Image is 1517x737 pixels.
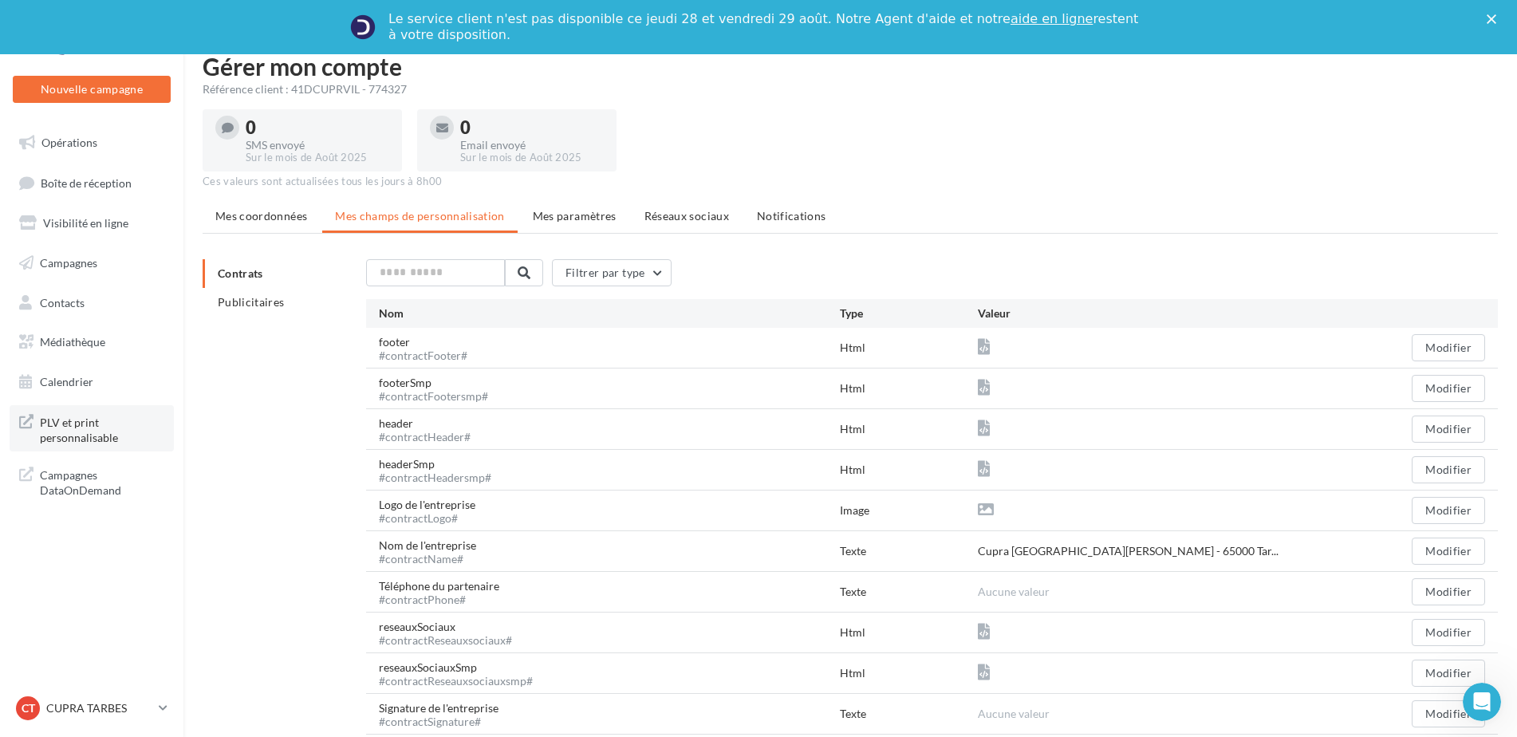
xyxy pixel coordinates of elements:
[379,554,476,565] div: #contractName#
[840,706,978,722] div: Texte
[379,538,489,565] div: Nom de l'entreprise
[10,207,174,240] a: Visibilité en ligne
[1412,334,1485,361] button: Modifier
[1412,578,1485,605] button: Modifier
[840,340,978,356] div: Html
[43,216,128,230] span: Visibilité en ligne
[40,464,164,499] span: Campagnes DataOnDemand
[840,665,978,681] div: Html
[379,305,840,321] div: Nom
[1412,538,1485,565] button: Modifier
[1412,497,1485,524] button: Modifier
[840,543,978,559] div: Texte
[40,256,97,270] span: Campagnes
[460,119,604,136] div: 0
[10,365,174,399] a: Calendrier
[379,391,488,402] div: #contractFootersmp#
[379,350,467,361] div: #contractFooter#
[533,209,617,223] span: Mes paramètres
[13,76,171,103] button: Nouvelle campagne
[978,305,1346,321] div: Valeur
[41,136,97,149] span: Opérations
[10,405,174,452] a: PLV et print personnalisable
[644,209,729,223] span: Réseaux sociaux
[203,54,1498,78] h1: Gérer mon compte
[1011,11,1093,26] a: aide en ligne
[379,472,491,483] div: #contractHeadersmp#
[978,543,1279,559] span: Cupra [GEOGRAPHIC_DATA][PERSON_NAME] - 65000 Tar...
[379,578,512,605] div: Téléphone du partenaire
[379,432,471,443] div: #contractHeader#
[1412,619,1485,646] button: Modifier
[10,325,174,359] a: Médiathèque
[978,707,1050,720] span: Aucune valeur
[978,585,1050,598] span: Aucune valeur
[41,175,132,189] span: Boîte de réception
[46,700,152,716] p: CUPRA TARBES
[10,286,174,320] a: Contacts
[40,335,105,349] span: Médiathèque
[379,716,498,727] div: #contractSignature#
[379,594,499,605] div: #contractPhone#
[40,295,85,309] span: Contacts
[246,151,389,165] div: Sur le mois de Août 2025
[840,503,978,518] div: Image
[246,119,389,136] div: 0
[388,11,1141,43] div: Le service client n'est pas disponible ce jeudi 28 et vendredi 29 août. Notre Agent d'aide et not...
[379,456,504,483] div: headerSmp
[379,619,525,646] div: reseauxSociaux
[379,497,488,524] div: Logo de l'entreprise
[215,209,307,223] span: Mes coordonnées
[1412,416,1485,443] button: Modifier
[22,700,35,716] span: CT
[246,140,389,151] div: SMS envoyé
[460,151,604,165] div: Sur le mois de Août 2025
[10,126,174,160] a: Opérations
[840,421,978,437] div: Html
[203,175,1498,189] div: Ces valeurs sont actualisées tous les jours à 8h00
[460,140,604,151] div: Email envoyé
[757,209,826,223] span: Notifications
[203,81,1498,97] div: Référence client : 41DCUPRVIL - 774327
[379,635,512,646] div: #contractReseauxsociaux#
[840,462,978,478] div: Html
[840,305,978,321] div: Type
[840,584,978,600] div: Texte
[40,375,93,388] span: Calendrier
[1487,14,1503,24] div: Fermer
[379,660,546,687] div: reseauxSociauxSmp
[10,166,174,200] a: Boîte de réception
[218,295,285,309] span: Publicitaires
[379,676,533,687] div: #contractReseauxsociauxsmp#
[10,246,174,280] a: Campagnes
[13,693,171,723] a: CT CUPRA TARBES
[379,513,475,524] div: #contractLogo#
[840,625,978,640] div: Html
[1463,683,1501,721] iframe: Intercom live chat
[350,14,376,40] img: Profile image for Service-Client
[1412,375,1485,402] button: Modifier
[552,259,672,286] button: Filtrer par type
[840,380,978,396] div: Html
[379,416,483,443] div: header
[379,700,511,727] div: Signature de l'entreprise
[1412,660,1485,687] button: Modifier
[10,458,174,505] a: Campagnes DataOnDemand
[379,375,501,402] div: footerSmp
[40,412,164,446] span: PLV et print personnalisable
[1412,700,1485,727] button: Modifier
[379,334,480,361] div: footer
[1412,456,1485,483] button: Modifier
